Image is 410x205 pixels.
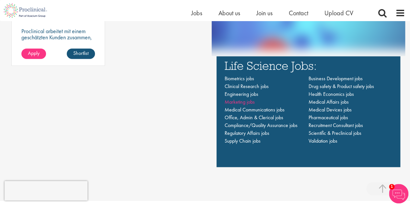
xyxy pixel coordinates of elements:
a: Health Economics jobs [308,91,354,97]
a: Marketing jobs [225,98,255,105]
a: Office, Admin & Clerical jobs [225,114,283,121]
a: About us [218,9,240,17]
a: Drug safety & Product safety jobs [308,83,374,90]
iframe: reCAPTCHA [5,181,88,200]
a: Medical Devices jobs [308,106,351,113]
img: Chatbot [389,184,408,203]
a: Recruitment Consultant jobs [308,122,363,129]
a: Compliance/Quality Assurance jobs [225,122,298,129]
a: Engineering jobs [225,91,258,97]
a: Upload CV [324,9,353,17]
a: Clinical Research jobs [225,83,269,90]
h3: Life Science Jobs: [225,59,392,71]
a: Apply [21,48,46,59]
a: Regulatory Affairs jobs [225,130,269,136]
span: 1 [389,184,394,189]
a: Shortlist [67,48,95,59]
a: Scientific & Preclinical jobs [308,130,361,136]
a: Medical Communications jobs [225,106,285,113]
a: Validation jobs [308,137,337,144]
a: Business Development jobs [308,75,362,82]
a: Pharmaceutical jobs [308,114,348,121]
a: Biometrics jobs [225,75,254,82]
a: Jobs [191,9,202,17]
a: Supply Chain jobs [225,137,261,144]
a: Join us [256,9,273,17]
a: Contact [289,9,308,17]
a: Medical Affairs jobs [308,98,348,105]
p: Proclinical arbeitet mit einem geschätzten Kunden zusammen, der einen Software-QA-Ingenieur zur V... [21,28,95,59]
nav: Main navigation [225,75,392,145]
span: Apply [28,50,40,57]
